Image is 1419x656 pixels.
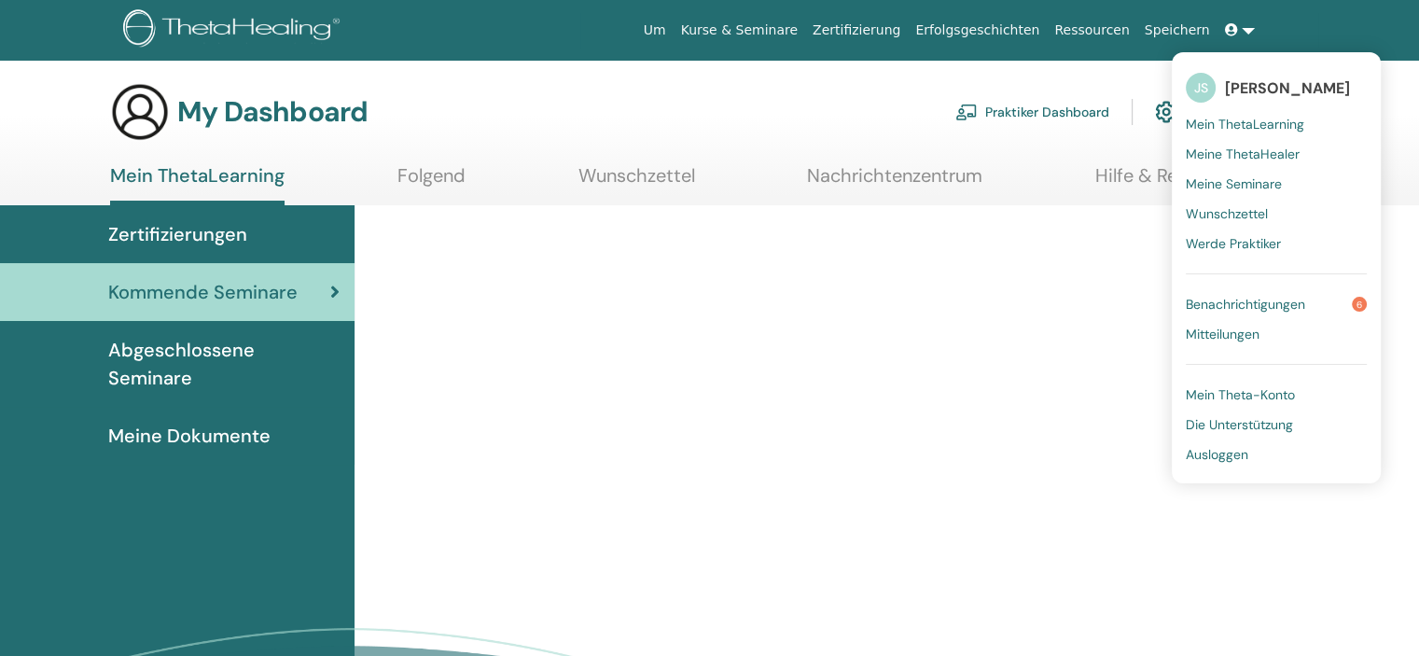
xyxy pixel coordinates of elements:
a: Zertifizierung [805,13,908,48]
h3: My Dashboard [177,95,368,129]
a: Mein ThetaLearning [110,164,285,205]
span: [PERSON_NAME] [1225,78,1350,98]
a: Benachrichtigungen6 [1186,289,1367,319]
span: Mitteilungen [1186,326,1259,342]
span: JS [1186,73,1216,103]
a: Praktiker Dashboard [955,91,1109,133]
span: Benachrichtigungen [1186,296,1305,313]
a: Erfolgsgeschichten [908,13,1047,48]
a: Die Unterstützung [1186,410,1367,440]
a: Folgend [397,164,466,201]
a: Werde Praktiker [1186,229,1367,258]
span: Abgeschlossene Seminare [108,336,340,392]
img: chalkboard-teacher.svg [955,104,978,120]
a: Mein Theta-Konto [1186,380,1367,410]
a: Ausloggen [1186,440,1367,469]
img: generic-user-icon.jpg [110,82,170,142]
a: Um [636,13,674,48]
span: Kommende Seminare [108,278,298,306]
a: Hilfe & Ressourcen [1095,164,1255,201]
span: Zertifizierungen [108,220,247,248]
span: 6 [1352,297,1367,312]
a: Meine ThetaHealer [1186,139,1367,169]
a: Meine Seminare [1186,169,1367,199]
span: Mein Theta-Konto [1186,386,1295,403]
a: Kurse & Seminare [674,13,805,48]
a: Wunschzettel [578,164,695,201]
a: Speichern [1137,13,1217,48]
span: Werde Praktiker [1186,235,1281,252]
a: Mein Konto [1155,91,1253,133]
img: logo.png [123,9,346,51]
span: Die Unterstützung [1186,416,1293,433]
span: Meine ThetaHealer [1186,146,1300,162]
a: Ressourcen [1047,13,1136,48]
span: Meine Dokumente [108,422,271,450]
span: Ausloggen [1186,446,1248,463]
a: JS[PERSON_NAME] [1186,66,1367,109]
a: Nachrichtenzentrum [807,164,982,201]
span: Mein ThetaLearning [1186,116,1304,133]
span: Wunschzettel [1186,205,1268,222]
img: cog.svg [1155,96,1177,128]
a: Mitteilungen [1186,319,1367,349]
a: Wunschzettel [1186,199,1367,229]
a: Mein ThetaLearning [1186,109,1367,139]
span: Meine Seminare [1186,175,1282,192]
